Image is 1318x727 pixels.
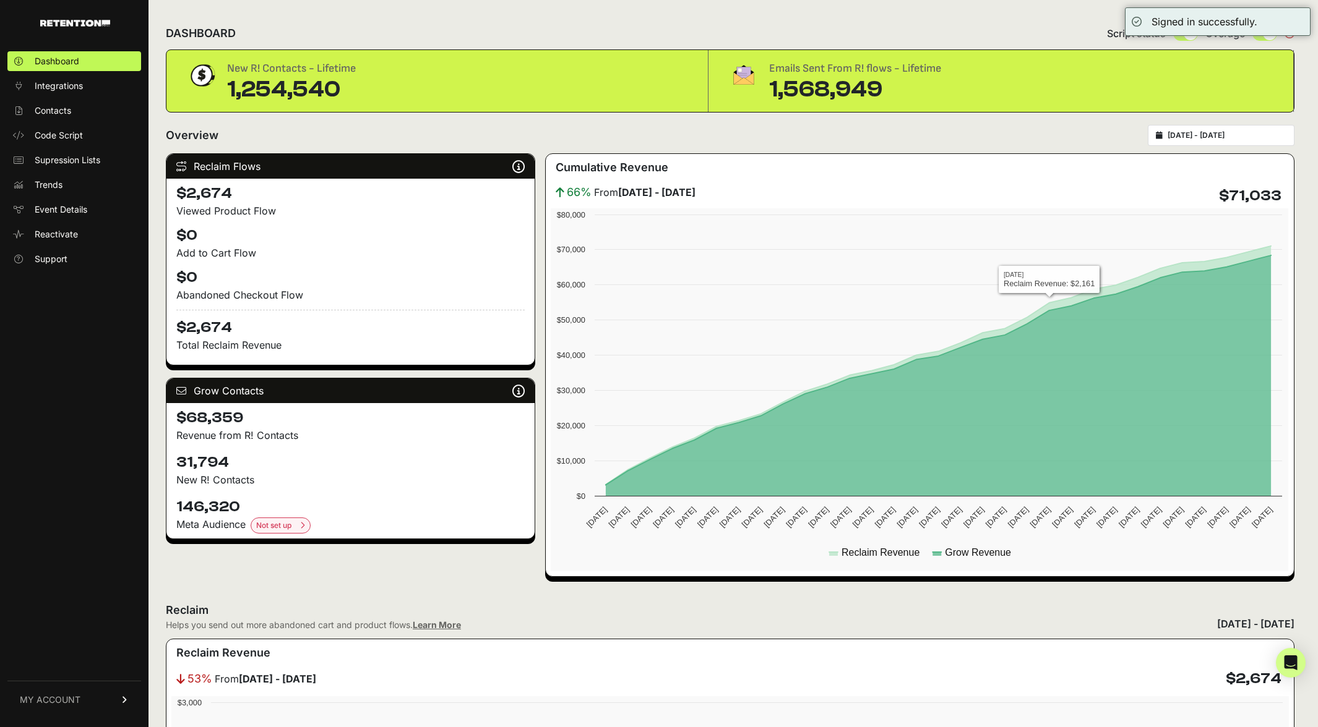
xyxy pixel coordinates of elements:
[618,186,696,198] strong: [DATE] - [DATE]
[940,505,964,529] text: [DATE]
[1250,505,1274,529] text: [DATE]
[740,505,764,529] text: [DATE]
[1161,505,1186,529] text: [DATE]
[1006,505,1030,529] text: [DATE]
[557,386,585,395] text: $30,000
[176,226,525,245] h4: $0
[567,184,592,201] span: 66%
[984,505,1008,529] text: [DATE]
[35,253,67,265] span: Support
[227,60,356,77] div: New R! Contacts - Lifetime
[1206,505,1230,529] text: [DATE]
[178,698,202,707] text: $3,000
[652,505,676,529] text: [DATE]
[1107,26,1166,41] span: Script status
[556,159,668,176] h3: Cumulative Revenue
[176,472,525,487] p: New R! Contacts
[187,670,212,687] span: 53%
[7,681,141,718] a: MY ACCOUNT
[176,497,525,517] h4: 146,320
[7,101,141,121] a: Contacts
[166,378,535,403] div: Grow Contacts
[176,338,525,352] p: Total Reclaim Revenue
[629,505,653,529] text: [DATE]
[35,179,62,191] span: Trends
[673,505,697,529] text: [DATE]
[186,60,217,91] img: dollar-coin-05c43ed7efb7bc0c12610022525b4bbbb207c7efeef5aecc26f025e68dcafac9.png
[762,505,786,529] text: [DATE]
[557,245,585,254] text: $70,000
[176,287,525,302] div: Abandoned Checkout Flow
[1228,505,1252,529] text: [DATE]
[1073,505,1097,529] text: [DATE]
[1217,616,1294,631] div: [DATE] - [DATE]
[166,154,535,179] div: Reclaim Flows
[728,60,759,90] img: fa-envelope-19ae18322b30453b285274b1b8af3d052b27d846a4fbe8435d1a52b978f639a2.png
[1219,186,1281,206] h4: $71,033
[35,55,79,67] span: Dashboard
[557,351,585,360] text: $40,000
[227,77,356,102] div: 1,254,540
[215,671,316,686] span: From
[557,456,585,466] text: $10,000
[176,408,525,428] h4: $68,359
[176,517,525,534] div: Meta Audience
[577,491,585,501] text: $0
[7,200,141,219] a: Event Details
[1276,648,1306,678] div: Open Intercom Messenger
[829,505,853,529] text: [DATE]
[962,505,986,529] text: [DATE]
[176,310,525,338] h4: $2,674
[585,505,609,529] text: [DATE]
[413,619,461,630] a: Learn More
[166,619,461,631] div: Helps you send out more abandoned cart and product flows.
[851,505,875,529] text: [DATE]
[945,547,1012,558] text: Grow Revenue
[557,315,585,325] text: $50,000
[1139,505,1163,529] text: [DATE]
[7,150,141,170] a: Supression Lists
[769,77,941,102] div: 1,568,949
[166,25,236,42] h2: DASHBOARD
[842,547,920,558] text: Reclaim Revenue
[1051,505,1075,529] text: [DATE]
[239,673,316,685] strong: [DATE] - [DATE]
[607,505,631,529] text: [DATE]
[1226,669,1281,689] h4: $2,674
[557,280,585,289] text: $60,000
[718,505,742,529] text: [DATE]
[895,505,920,529] text: [DATE]
[176,203,525,218] div: Viewed Product Flow
[594,185,696,200] span: From
[176,268,525,287] h4: $0
[7,76,141,96] a: Integrations
[1028,505,1053,529] text: [DATE]
[1152,14,1257,29] div: Signed in successfully.
[166,602,461,619] h2: Reclaim
[35,80,83,92] span: Integrations
[806,505,830,529] text: [DATE]
[7,224,141,244] a: Reactivate
[20,694,80,706] span: MY ACCOUNT
[918,505,942,529] text: [DATE]
[1095,505,1119,529] text: [DATE]
[785,505,809,529] text: [DATE]
[176,428,525,443] p: Revenue from R! Contacts
[35,228,78,240] span: Reactivate
[7,51,141,71] a: Dashboard
[176,245,525,260] div: Add to Cart Flow
[873,505,897,529] text: [DATE]
[35,154,100,166] span: Supression Lists
[557,210,585,219] text: $80,000
[1117,505,1141,529] text: [DATE]
[40,20,110,27] img: Retention.com
[176,184,525,203] h4: $2,674
[7,125,141,145] a: Code Script
[35,129,83,142] span: Code Script
[769,60,941,77] div: Emails Sent From R! flows - Lifetime
[176,644,270,661] h3: Reclaim Revenue
[35,203,87,216] span: Event Details
[7,175,141,195] a: Trends
[557,421,585,430] text: $20,000
[1184,505,1208,529] text: [DATE]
